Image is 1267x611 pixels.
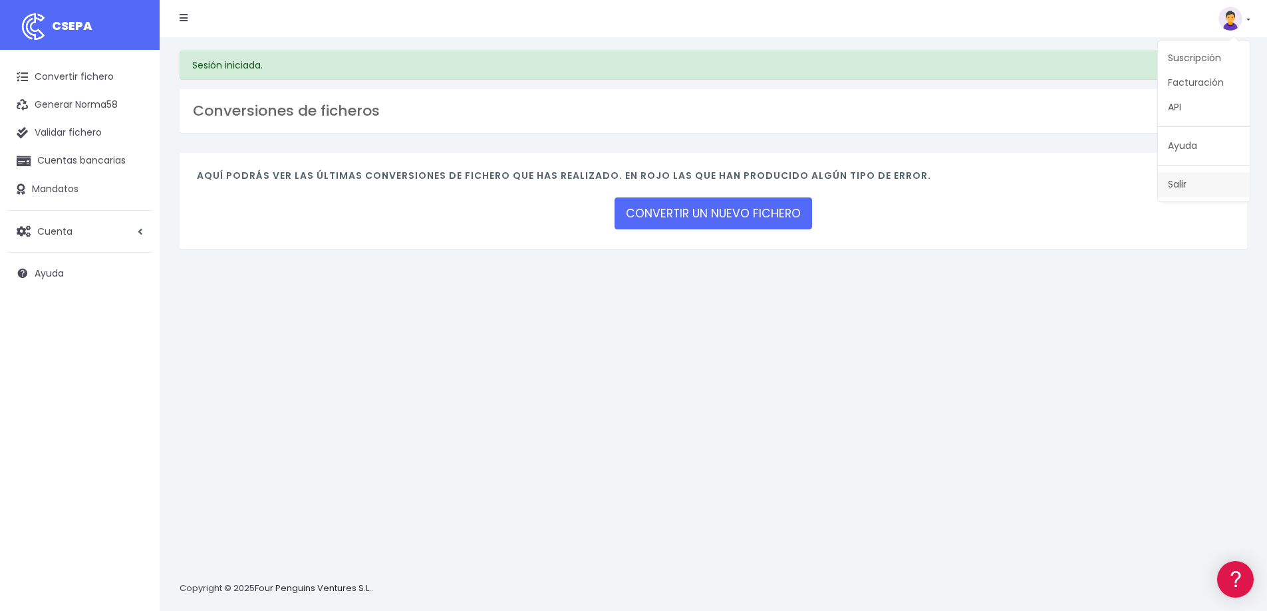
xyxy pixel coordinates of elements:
[615,197,812,229] a: CONVERTIR UN NUEVO FICHERO
[13,168,253,189] a: Formatos
[180,582,373,596] p: Copyright © 2025 .
[1158,46,1250,70] a: Suscripción
[1158,134,1250,158] a: Ayuda
[183,383,256,396] a: POWERED BY ENCHANT
[35,267,64,280] span: Ayuda
[52,17,92,34] span: CSEPA
[7,119,153,147] a: Validar fichero
[7,217,153,245] a: Cuenta
[37,224,72,237] span: Cuenta
[1158,70,1250,95] a: Facturación
[7,91,153,119] a: Generar Norma58
[7,259,153,287] a: Ayuda
[13,264,253,277] div: Facturación
[13,356,253,379] button: Contáctanos
[193,102,1234,120] h3: Conversiones de ficheros
[13,340,253,360] a: API
[7,63,153,91] a: Convertir fichero
[180,51,1247,80] div: Sesión iniciada.
[13,189,253,209] a: Problemas habituales
[13,147,253,160] div: Convertir ficheros
[7,176,153,203] a: Mandatos
[17,10,50,43] img: logo
[197,170,1230,188] h4: Aquí podrás ver las últimas conversiones de fichero que has realizado. En rojo las que han produc...
[7,147,153,175] a: Cuentas bancarias
[13,113,253,134] a: Información general
[255,582,371,594] a: Four Penguins Ventures S.L.
[13,285,253,306] a: General
[1158,95,1250,120] a: API
[13,92,253,105] div: Información general
[13,230,253,251] a: Perfiles de empresas
[1218,7,1242,31] img: profile
[1158,172,1250,197] a: Salir
[13,319,253,332] div: Programadores
[13,209,253,230] a: Videotutoriales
